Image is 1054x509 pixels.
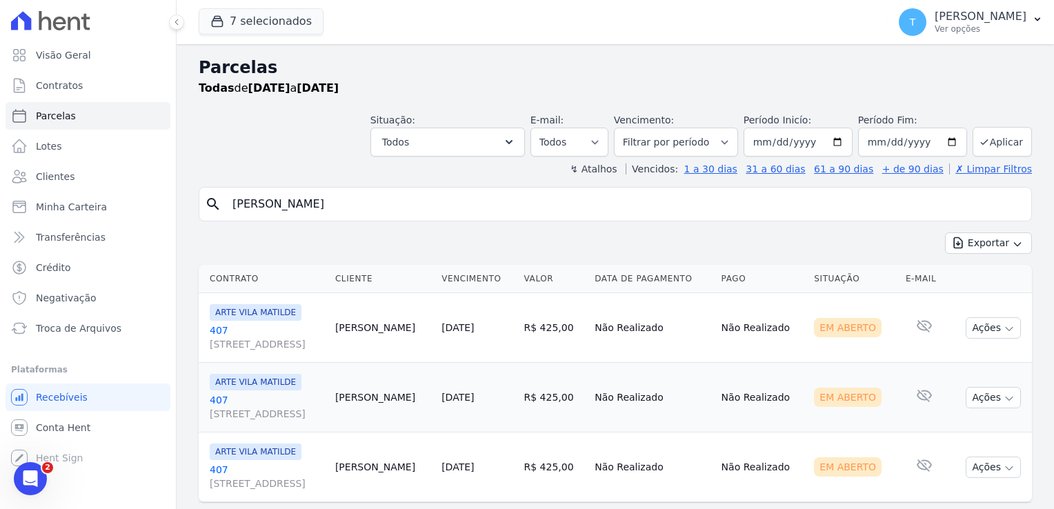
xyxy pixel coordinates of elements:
[519,265,590,293] th: Valor
[330,363,436,432] td: [PERSON_NAME]
[330,432,436,502] td: [PERSON_NAME]
[210,463,324,490] a: 407[STREET_ADDRESS]
[36,261,71,275] span: Crédito
[36,390,88,404] span: Recebíveis
[589,293,715,363] td: Não Realizado
[530,114,564,126] label: E-mail:
[716,293,809,363] td: Não Realizado
[589,363,715,432] td: Não Realizado
[210,374,301,390] span: ARTE VILA MATILDE
[36,200,107,214] span: Minha Carteira
[199,81,235,94] strong: Todas
[519,432,590,502] td: R$ 425,00
[210,393,324,421] a: 407[STREET_ADDRESS]
[42,462,53,473] span: 2
[814,457,882,477] div: Em Aberto
[910,17,916,27] span: T
[436,265,518,293] th: Vencimento
[210,443,301,460] span: ARTE VILA MATILDE
[36,421,90,435] span: Conta Hent
[199,8,324,34] button: 7 selecionados
[935,10,1026,23] p: [PERSON_NAME]
[716,363,809,432] td: Não Realizado
[210,477,324,490] span: [STREET_ADDRESS]
[519,363,590,432] td: R$ 425,00
[858,113,967,128] label: Período Fim:
[36,79,83,92] span: Contratos
[716,432,809,502] td: Não Realizado
[6,132,170,160] a: Lotes
[36,48,91,62] span: Visão Geral
[973,127,1032,157] button: Aplicar
[382,134,409,150] span: Todos
[11,361,165,378] div: Plataformas
[949,163,1032,174] a: ✗ Limpar Filtros
[626,163,678,174] label: Vencidos:
[199,265,330,293] th: Contrato
[6,383,170,411] a: Recebíveis
[36,139,62,153] span: Lotes
[519,293,590,363] td: R$ 425,00
[210,337,324,351] span: [STREET_ADDRESS]
[370,114,415,126] label: Situação:
[814,318,882,337] div: Em Aberto
[6,223,170,251] a: Transferências
[6,193,170,221] a: Minha Carteira
[6,163,170,190] a: Clientes
[746,163,805,174] a: 31 a 60 dias
[684,163,737,174] a: 1 a 30 dias
[6,254,170,281] a: Crédito
[210,407,324,421] span: [STREET_ADDRESS]
[808,265,900,293] th: Situação
[205,196,221,212] i: search
[6,315,170,342] a: Troca de Arquivos
[199,55,1032,80] h2: Parcelas
[966,317,1021,339] button: Ações
[36,170,74,183] span: Clientes
[614,114,674,126] label: Vencimento:
[248,81,290,94] strong: [DATE]
[935,23,1026,34] p: Ver opções
[589,265,715,293] th: Data de Pagamento
[589,432,715,502] td: Não Realizado
[330,265,436,293] th: Cliente
[441,322,474,333] a: [DATE]
[882,163,944,174] a: + de 90 dias
[36,109,76,123] span: Parcelas
[814,388,882,407] div: Em Aberto
[945,232,1032,254] button: Exportar
[330,293,436,363] td: [PERSON_NAME]
[210,323,324,351] a: 407[STREET_ADDRESS]
[14,462,47,495] iframe: Intercom live chat
[36,321,121,335] span: Troca de Arquivos
[224,190,1026,218] input: Buscar por nome do lote ou do cliente
[6,102,170,130] a: Parcelas
[888,3,1054,41] button: T [PERSON_NAME] Ver opções
[744,114,811,126] label: Período Inicío:
[716,265,809,293] th: Pago
[441,392,474,403] a: [DATE]
[966,457,1021,478] button: Ações
[36,291,97,305] span: Negativação
[966,387,1021,408] button: Ações
[6,72,170,99] a: Contratos
[570,163,617,174] label: ↯ Atalhos
[199,80,339,97] p: de a
[6,414,170,441] a: Conta Hent
[6,284,170,312] a: Negativação
[210,304,301,321] span: ARTE VILA MATILDE
[36,230,106,244] span: Transferências
[900,265,948,293] th: E-mail
[814,163,873,174] a: 61 a 90 dias
[370,128,525,157] button: Todos
[441,461,474,472] a: [DATE]
[297,81,339,94] strong: [DATE]
[6,41,170,69] a: Visão Geral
